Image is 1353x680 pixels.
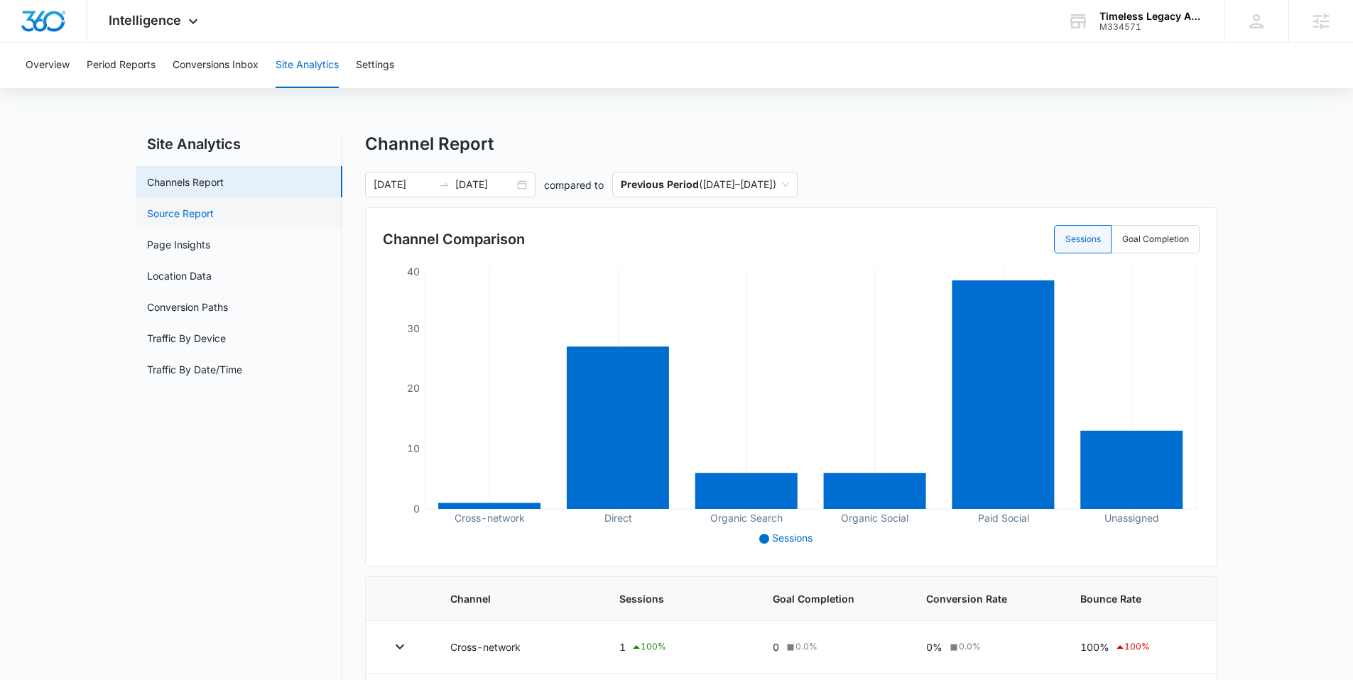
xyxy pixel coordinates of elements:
[407,265,420,278] tspan: 40
[109,13,181,28] span: Intelligence
[784,640,817,653] div: 0.0 %
[365,133,494,155] h1: Channel Report
[1104,512,1159,525] tspan: Unassigned
[604,512,632,524] tspan: Direct
[631,639,666,656] div: 100 %
[773,640,892,654] div: 0
[37,37,156,48] div: Domain: [DOMAIN_NAME]
[1080,639,1194,656] div: 100%
[407,442,420,454] tspan: 10
[374,177,433,192] input: Start date
[978,512,1029,524] tspan: Paid Social
[619,591,739,606] span: Sessions
[54,84,127,93] div: Domain Overview
[87,43,156,88] button: Period Reports
[621,172,789,197] span: ( [DATE] – [DATE] )
[23,23,34,34] img: logo_orange.svg
[544,177,604,192] p: compared to
[147,206,214,221] a: Source Report
[433,621,602,674] td: Cross-network
[772,532,813,544] span: Sessions
[947,640,981,653] div: 0.0 %
[407,382,420,394] tspan: 20
[621,178,699,190] p: Previous Period
[455,512,525,524] tspan: Cross-network
[619,639,739,656] div: 1
[413,503,420,515] tspan: 0
[147,268,212,283] a: Location Data
[455,177,514,192] input: End date
[773,591,892,606] span: Goal Completion
[1099,11,1203,22] div: account name
[383,229,525,250] h3: Channel Comparison
[1099,22,1203,32] div: account id
[841,512,908,525] tspan: Organic Social
[276,43,339,88] button: Site Analytics
[23,37,34,48] img: website_grey.svg
[147,237,210,252] a: Page Insights
[356,43,394,88] button: Settings
[38,82,50,94] img: tab_domain_overview_orange.svg
[147,362,242,377] a: Traffic By Date/Time
[1112,225,1200,253] label: Goal Completion
[710,512,783,525] tspan: Organic Search
[438,179,450,190] span: swap-right
[926,640,1045,654] div: 0%
[40,23,70,34] div: v 4.0.25
[388,635,411,658] button: Toggle Row Expanded
[1114,639,1150,656] div: 100 %
[1054,225,1112,253] label: Sessions
[173,43,259,88] button: Conversions Inbox
[157,84,239,93] div: Keywords by Traffic
[147,175,224,190] a: Channels Report
[926,591,1045,606] span: Conversion Rate
[438,179,450,190] span: to
[141,82,153,94] img: tab_keywords_by_traffic_grey.svg
[1080,591,1194,606] span: Bounce Rate
[450,591,585,606] span: Channel
[147,331,226,346] a: Traffic By Device
[407,322,420,334] tspan: 30
[26,43,70,88] button: Overview
[147,300,228,314] a: Conversion Paths
[136,133,342,155] h2: Site Analytics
